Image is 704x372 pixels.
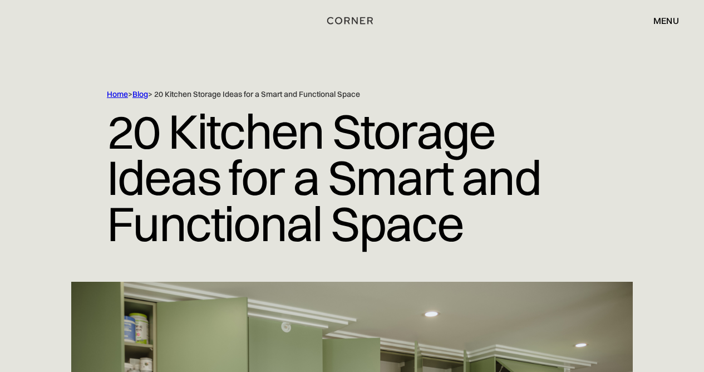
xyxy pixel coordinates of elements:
a: Blog [132,89,148,99]
h1: 20 Kitchen Storage Ideas for a Smart and Functional Space [107,100,597,255]
div: > > 20 Kitchen Storage Ideas for a Smart and Functional Space [107,89,597,100]
div: menu [642,11,679,30]
a: Home [107,89,128,99]
div: menu [653,16,679,25]
a: home [324,13,380,28]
